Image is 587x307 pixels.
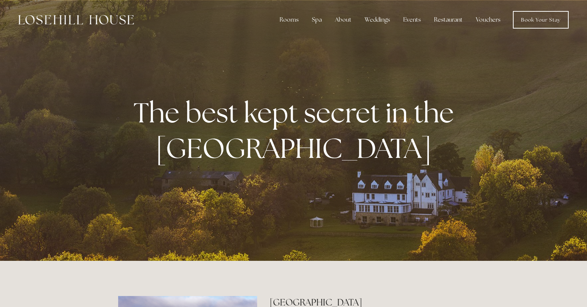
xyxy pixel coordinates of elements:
div: Events [397,12,427,27]
div: Spa [306,12,328,27]
div: About [329,12,357,27]
a: Vouchers [470,12,506,27]
img: Losehill House [18,15,134,25]
strong: The best kept secret in the [GEOGRAPHIC_DATA] [134,95,460,166]
div: Rooms [274,12,305,27]
div: Restaurant [428,12,468,27]
a: Book Your Stay [513,11,569,29]
div: Weddings [359,12,396,27]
